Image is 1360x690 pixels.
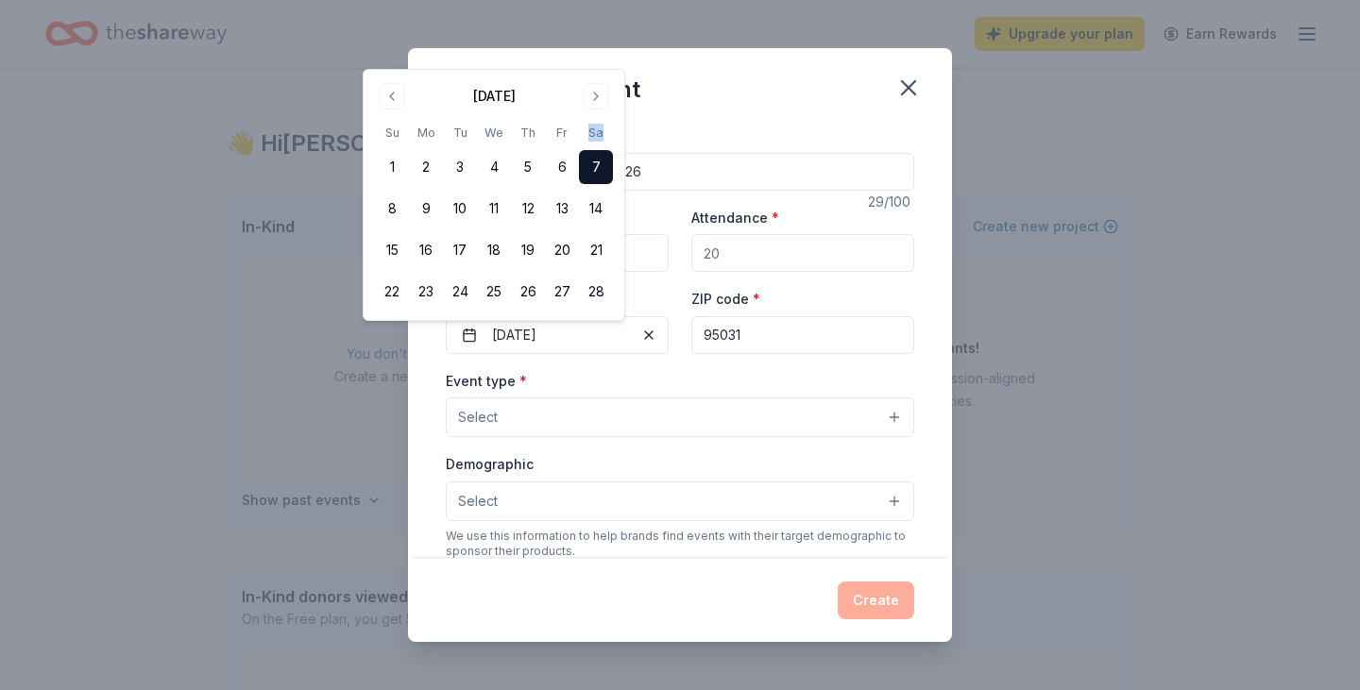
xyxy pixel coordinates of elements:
[545,233,579,267] button: 20
[545,192,579,226] button: 13
[375,150,409,184] button: 1
[545,123,579,143] th: Friday
[443,150,477,184] button: 3
[458,406,498,429] span: Select
[473,85,516,108] div: [DATE]
[409,275,443,309] button: 23
[443,275,477,309] button: 24
[477,192,511,226] button: 11
[868,191,914,213] div: 29 /100
[477,233,511,267] button: 18
[375,233,409,267] button: 15
[545,275,579,309] button: 27
[446,316,669,354] button: [DATE]
[579,150,613,184] button: 7
[379,83,405,109] button: Go to previous month
[511,275,545,309] button: 26
[446,153,914,191] input: Spring Fundraiser
[443,192,477,226] button: 10
[691,290,760,309] label: ZIP code
[446,397,914,437] button: Select
[446,372,527,391] label: Event type
[443,233,477,267] button: 17
[477,275,511,309] button: 25
[511,150,545,184] button: 5
[446,481,914,521] button: Select
[477,123,511,143] th: Wednesday
[409,233,443,267] button: 16
[446,455,534,474] label: Demographic
[443,123,477,143] th: Tuesday
[579,123,613,143] th: Saturday
[511,192,545,226] button: 12
[691,234,914,272] input: 20
[409,192,443,226] button: 9
[579,233,613,267] button: 21
[511,233,545,267] button: 19
[691,209,779,227] label: Attendance
[511,123,545,143] th: Thursday
[545,150,579,184] button: 6
[409,123,443,143] th: Monday
[691,316,914,354] input: 12345 (U.S. only)
[446,529,914,559] div: We use this information to help brands find events with their target demographic to sponsor their...
[477,150,511,184] button: 4
[375,275,409,309] button: 22
[375,123,409,143] th: Sunday
[579,275,613,309] button: 28
[579,192,613,226] button: 14
[375,192,409,226] button: 8
[458,490,498,513] span: Select
[409,150,443,184] button: 2
[583,83,609,109] button: Go to next month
